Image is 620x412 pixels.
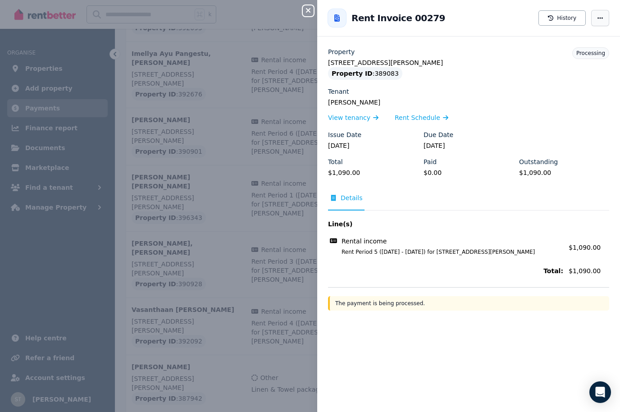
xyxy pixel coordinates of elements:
legend: $1,090.00 [519,168,609,177]
span: View tenancy [328,113,370,122]
span: $1,090.00 [569,266,609,275]
label: Due Date [424,130,453,139]
span: Processing [576,50,605,56]
legend: [PERSON_NAME] [328,98,609,107]
label: Paid [424,157,437,166]
label: Property [328,47,355,56]
label: Issue Date [328,130,361,139]
legend: [DATE] [328,141,418,150]
button: History [538,10,586,26]
label: Outstanding [519,157,558,166]
a: Rent Schedule [395,113,448,122]
span: Line(s) [328,220,563,229]
legend: $0.00 [424,168,514,177]
span: Total: [328,266,563,275]
div: Open Intercom Messenger [589,381,611,403]
div: : 389083 [328,67,402,80]
h2: Rent Invoice 00279 [351,12,445,24]
div: The payment is being processed. [328,296,609,311]
span: Rent Period 5 ([DATE] - [DATE]) for [STREET_ADDRESS][PERSON_NAME] [331,248,563,256]
legend: [DATE] [424,141,514,150]
legend: $1,090.00 [328,168,418,177]
label: Tenant [328,87,349,96]
span: Rental income [342,237,387,246]
span: Rent Schedule [395,113,440,122]
legend: [STREET_ADDRESS][PERSON_NAME] [328,58,609,67]
span: Property ID [332,69,373,78]
label: Total [328,157,343,166]
a: View tenancy [328,113,378,122]
nav: Tabs [328,193,609,211]
span: $1,090.00 [569,244,601,251]
span: Details [341,193,363,202]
